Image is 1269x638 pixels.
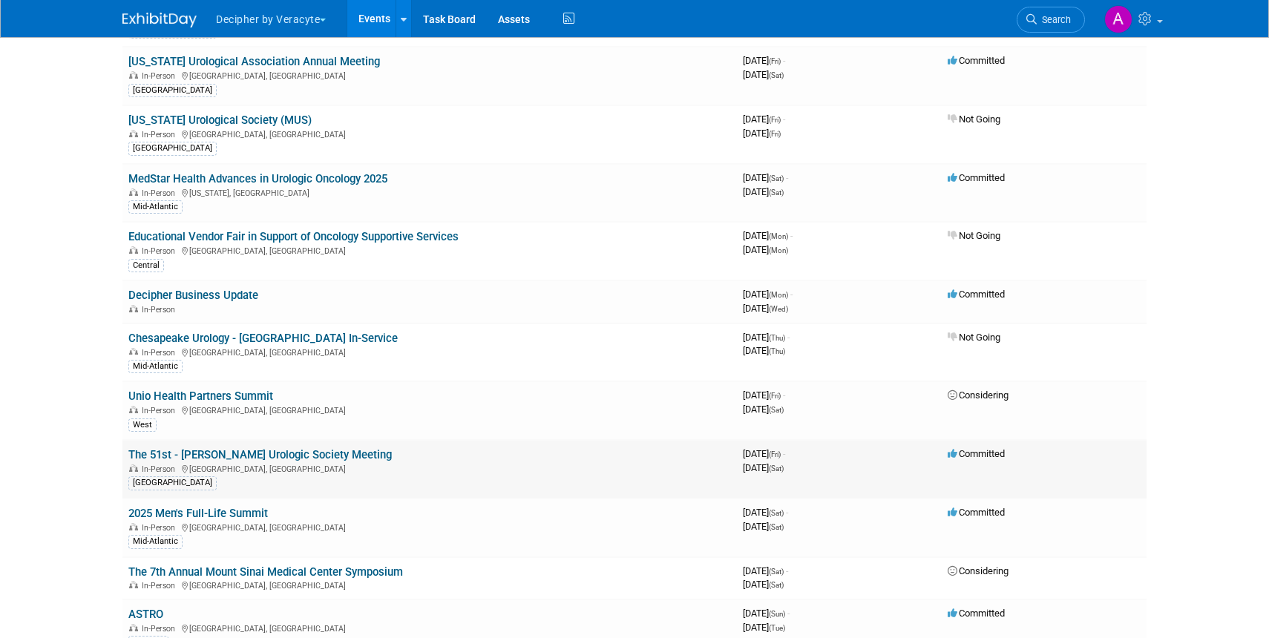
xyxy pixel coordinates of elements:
span: In-Person [142,523,180,533]
a: 2025 Men's Full-Life Summit [128,507,268,520]
span: [DATE] [743,114,785,125]
span: Committed [948,448,1005,459]
span: In-Person [142,624,180,634]
span: (Fri) [769,392,781,400]
a: The 51st - [PERSON_NAME] Urologic Society Meeting [128,448,392,461]
span: (Sat) [769,464,784,473]
span: In-Person [142,581,180,591]
span: (Tue) [769,624,785,632]
span: [DATE] [743,507,788,518]
span: [DATE] [743,389,785,401]
span: [DATE] [743,462,784,473]
span: - [786,172,788,183]
span: [DATE] [743,404,784,415]
span: - [786,565,788,576]
span: [DATE] [743,608,790,619]
img: ExhibitDay [122,13,197,27]
span: - [786,507,788,518]
div: [GEOGRAPHIC_DATA], [GEOGRAPHIC_DATA] [128,128,731,139]
span: [DATE] [743,303,788,314]
span: (Sun) [769,610,785,618]
a: [US_STATE] Urological Association Annual Meeting [128,55,380,68]
span: (Fri) [769,450,781,458]
span: (Wed) [769,305,788,313]
span: [DATE] [743,244,788,255]
span: - [787,608,790,619]
a: Decipher Business Update [128,289,258,302]
span: [DATE] [743,521,784,532]
a: The 7th Annual Mount Sinai Medical Center Symposium [128,565,403,579]
img: In-Person Event [129,188,138,196]
span: In-Person [142,406,180,415]
span: - [783,55,785,66]
a: [US_STATE] Urological Society (MUS) [128,114,312,127]
span: In-Person [142,188,180,198]
span: - [783,448,785,459]
span: In-Person [142,348,180,358]
div: [US_STATE], [GEOGRAPHIC_DATA] [128,186,731,198]
span: (Sat) [769,568,784,576]
span: [DATE] [743,230,793,241]
a: Educational Vendor Fair in Support of Oncology Supportive Services [128,230,459,243]
div: West [128,418,157,432]
span: [DATE] [743,128,781,139]
img: In-Person Event [129,624,138,631]
img: In-Person Event [129,581,138,588]
span: - [787,332,790,343]
span: (Fri) [769,130,781,138]
span: Considering [948,389,1009,401]
img: In-Person Event [129,246,138,254]
span: Committed [948,608,1005,619]
span: In-Person [142,130,180,139]
span: [DATE] [743,345,785,356]
a: MedStar Health Advances in Urologic Oncology 2025 [128,172,387,185]
div: [GEOGRAPHIC_DATA] [128,476,217,490]
span: (Mon) [769,232,788,240]
div: Mid-Atlantic [128,360,183,373]
span: In-Person [142,246,180,256]
span: [DATE] [743,579,784,590]
div: Mid-Atlantic [128,200,183,214]
span: In-Person [142,71,180,81]
span: (Sat) [769,71,784,79]
span: (Thu) [769,334,785,342]
span: Not Going [948,114,1000,125]
div: [GEOGRAPHIC_DATA], [GEOGRAPHIC_DATA] [128,521,731,533]
span: (Sat) [769,188,784,197]
span: (Sat) [769,509,784,517]
span: (Mon) [769,246,788,254]
div: [GEOGRAPHIC_DATA], [GEOGRAPHIC_DATA] [128,622,731,634]
span: [DATE] [743,622,785,633]
span: In-Person [142,464,180,474]
span: [DATE] [743,289,793,300]
span: - [790,230,793,241]
span: [DATE] [743,565,788,576]
span: Not Going [948,332,1000,343]
span: Search [1037,14,1071,25]
img: In-Person Event [129,130,138,137]
span: (Mon) [769,291,788,299]
div: [GEOGRAPHIC_DATA], [GEOGRAPHIC_DATA] [128,346,731,358]
a: ASTRO [128,608,163,621]
span: Considering [948,565,1009,576]
a: Search [1017,7,1085,33]
span: In-Person [142,305,180,315]
span: [DATE] [743,172,788,183]
img: In-Person Event [129,464,138,472]
span: Committed [948,172,1005,183]
a: Chesapeake Urology - [GEOGRAPHIC_DATA] In-Service [128,332,398,345]
span: Committed [948,55,1005,66]
div: Mid-Atlantic [128,535,183,548]
span: (Sat) [769,174,784,182]
span: Committed [948,507,1005,518]
span: (Fri) [769,116,781,124]
img: In-Person Event [129,406,138,413]
span: (Thu) [769,347,785,355]
div: [GEOGRAPHIC_DATA], [GEOGRAPHIC_DATA] [128,244,731,256]
div: Central [128,259,164,272]
div: [GEOGRAPHIC_DATA], [GEOGRAPHIC_DATA] [128,462,731,474]
span: Not Going [948,230,1000,241]
span: Committed [948,289,1005,300]
div: [GEOGRAPHIC_DATA] [128,84,217,97]
img: In-Person Event [129,348,138,355]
